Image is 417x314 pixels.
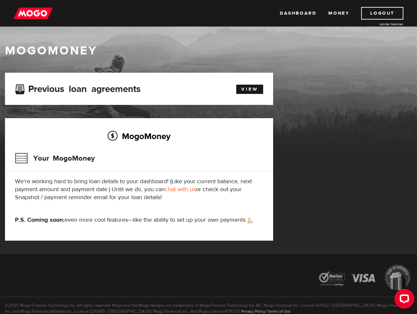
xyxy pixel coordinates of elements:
[313,260,417,296] img: legal-icons-92a2ffecb4d32d839781d1b4e4802d7b.png
[241,309,265,314] a: Privacy Policy
[15,84,141,92] h3: Previous loan agreements
[267,309,290,314] a: Terms of Use
[5,44,412,58] h1: MogoMoney
[15,216,263,224] p: even more cool features—like the ability to set up your own payments
[236,85,263,94] a: View
[280,7,316,20] a: Dashboard
[15,216,64,224] strong: P.S. Coming soon:
[14,7,53,20] img: mogo_logo-11ee424be714fa7cbb0f0f49df9e16ec.png
[165,186,196,193] a: chat with us
[15,150,95,167] h3: Your MogoMoney
[361,7,403,20] a: Logout
[248,218,253,223] img: strong arm emoji
[389,286,417,314] iframe: LiveChat chat widget
[15,129,263,143] h2: MogoMoney
[328,7,349,20] a: Money
[354,22,403,27] a: Lender licences
[15,178,263,201] p: We're working hard to bring loan details to your dashboard! (Like your current balance, next paym...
